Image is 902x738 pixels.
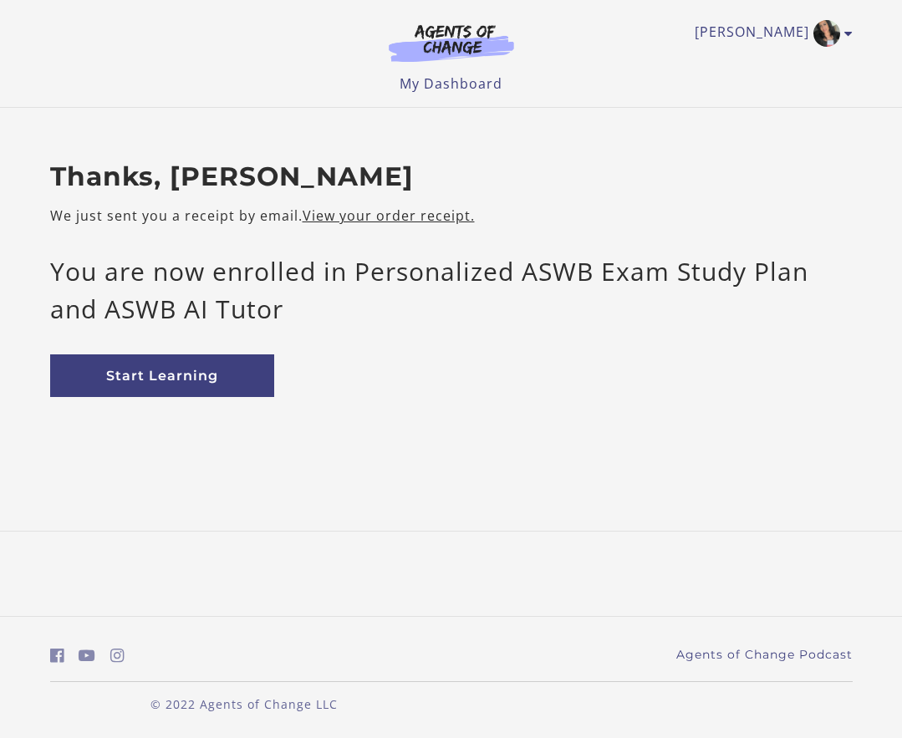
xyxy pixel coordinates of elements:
[50,252,853,328] p: You are now enrolled in Personalized ASWB Exam Study Plan and ASWB AI Tutor
[50,695,438,713] p: © 2022 Agents of Change LLC
[371,23,532,62] img: Agents of Change Logo
[676,646,853,664] a: Agents of Change Podcast
[50,161,853,193] h2: Thanks, [PERSON_NAME]
[79,648,95,664] i: https://www.youtube.com/c/AgentsofChangeTestPrepbyMeaganMitchell (Open in a new window)
[110,644,125,668] a: https://www.instagram.com/agentsofchangeprep/ (Open in a new window)
[695,20,844,47] a: Toggle menu
[50,644,64,668] a: https://www.facebook.com/groups/aswbtestprep (Open in a new window)
[110,648,125,664] i: https://www.instagram.com/agentsofchangeprep/ (Open in a new window)
[303,206,475,225] a: View your order receipt.
[50,648,64,664] i: https://www.facebook.com/groups/aswbtestprep (Open in a new window)
[50,354,274,397] a: Start Learning
[400,74,502,93] a: My Dashboard
[50,206,853,226] p: We just sent you a receipt by email.
[79,644,95,668] a: https://www.youtube.com/c/AgentsofChangeTestPrepbyMeaganMitchell (Open in a new window)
